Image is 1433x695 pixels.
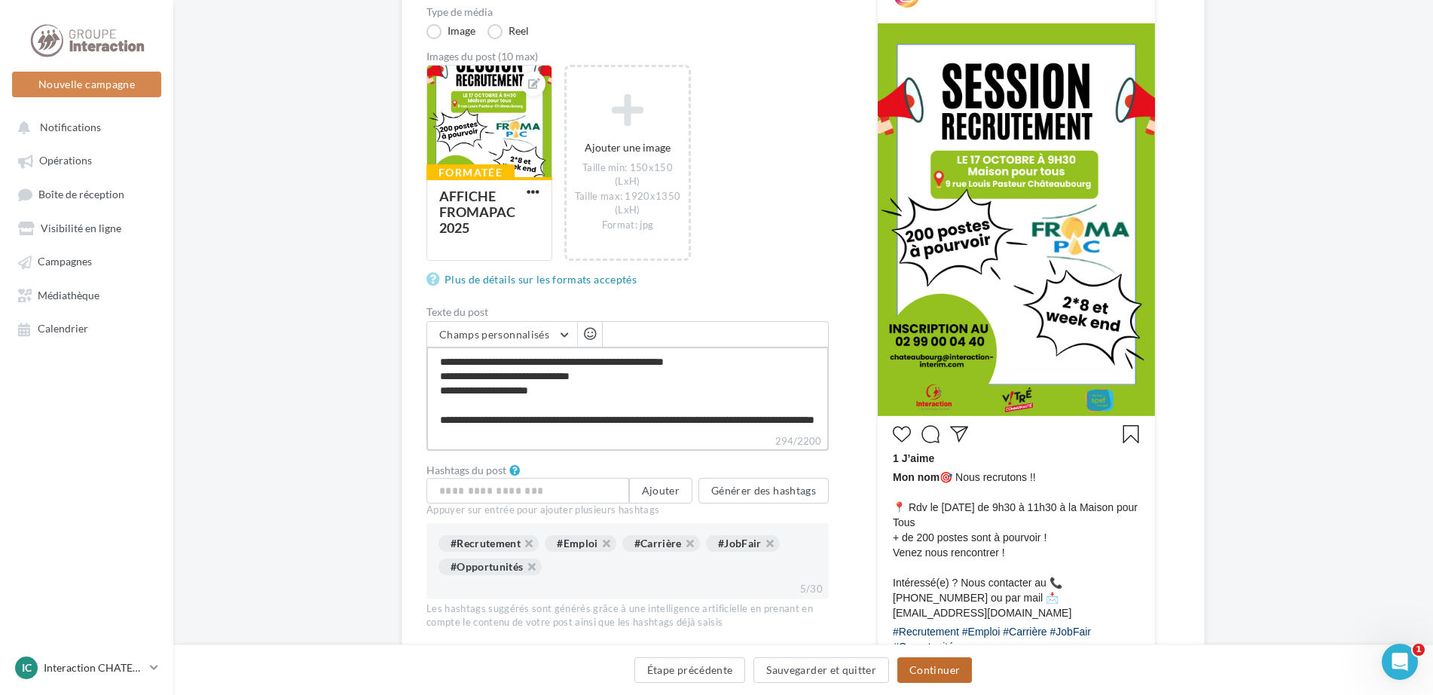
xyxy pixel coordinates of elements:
[426,7,829,17] label: Type de média
[9,247,164,274] a: Campagnes
[426,271,643,289] a: Plus de détails sur les formats acceptés
[893,451,1140,470] div: 1 J’aime
[426,433,829,451] label: 294/2200
[12,72,161,97] button: Nouvelle campagne
[38,323,88,335] span: Calendrier
[893,425,911,443] svg: J’aime
[438,535,539,552] div: #Recrutement
[41,222,121,234] span: Visibilité en ligne
[39,155,92,167] span: Opérations
[1122,425,1140,443] svg: Enregistrer
[1413,644,1425,656] span: 1
[753,657,889,683] button: Sauvegarder et quitter
[9,314,164,341] a: Calendrier
[794,580,829,599] div: 5/30
[426,465,506,476] label: Hashtags du post
[426,24,475,39] label: Image
[426,164,515,181] div: Formatée
[439,188,515,236] div: AFFICHE FROMAPAC 2025
[426,602,829,629] div: Les hashtags suggérés sont générés grâce à une intelligence artificielle en prenant en compte le ...
[38,256,92,268] span: Campagnes
[893,471,940,483] span: Mon nom
[893,470,1140,620] span: 🎯 Nous recrutons !! 📍 Rdv le [DATE] de 9h30 à 11h30 à la Maison pour Tous + de 200 postes sont à ...
[706,535,780,552] div: #JobFair
[427,322,577,347] button: Champs personnalisés
[921,425,940,443] svg: Commenter
[9,180,164,208] a: Boîte de réception
[439,328,549,341] span: Champs personnalisés
[897,657,972,683] button: Continuer
[38,188,124,201] span: Boîte de réception
[438,559,542,575] div: #Opportunités
[426,51,829,62] div: Images du post (10 max)
[12,654,161,682] a: IC Interaction CHATEAUBOURG
[9,214,164,241] a: Visibilité en ligne
[545,535,616,552] div: #Emploi
[634,657,746,683] button: Étape précédente
[9,113,158,140] button: Notifications
[629,478,692,504] button: Ajouter
[487,24,529,39] label: Reel
[9,146,164,173] a: Opérations
[426,307,829,317] label: Texte du post
[622,535,700,552] div: #Carrière
[22,660,32,675] span: IC
[893,624,1140,658] div: #Recrutement #Emploi #Carrière #JobFair #Opportunités
[44,660,144,675] p: Interaction CHATEAUBOURG
[40,121,101,133] span: Notifications
[698,478,829,504] button: Générer des hashtags
[38,289,99,302] span: Médiathèque
[426,504,829,517] div: Appuyer sur entrée pour ajouter plusieurs hashtags
[9,281,164,308] a: Médiathèque
[950,425,968,443] svg: Partager la publication
[1382,644,1418,680] iframe: Intercom live chat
